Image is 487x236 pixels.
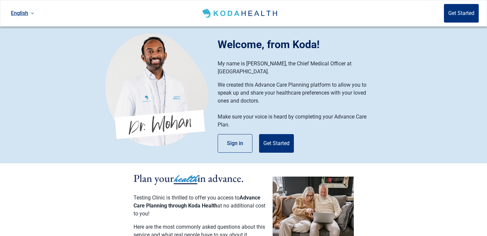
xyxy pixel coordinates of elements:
[218,134,252,153] button: Sign in
[31,12,34,15] span: down
[134,171,174,185] span: Plan your
[218,113,375,129] p: Make sure your voice is heard by completing your Advance Care Plan.
[201,8,280,19] img: Koda Health
[444,4,479,23] button: Get Started
[134,195,240,201] span: Testing Clinic is thrilled to offer you access to
[174,172,197,186] span: health
[8,8,37,19] a: Current language: English
[218,81,375,105] p: We created this Advance Care Planning platform to allow you to speak up and share your healthcare...
[218,60,375,76] p: My name is [PERSON_NAME], the Chief Medical Officer at [GEOGRAPHIC_DATA].
[218,37,382,52] h1: Welcome, from Koda!
[105,33,208,146] img: Koda Health
[259,134,294,153] button: Get Started
[197,171,244,185] span: in advance.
